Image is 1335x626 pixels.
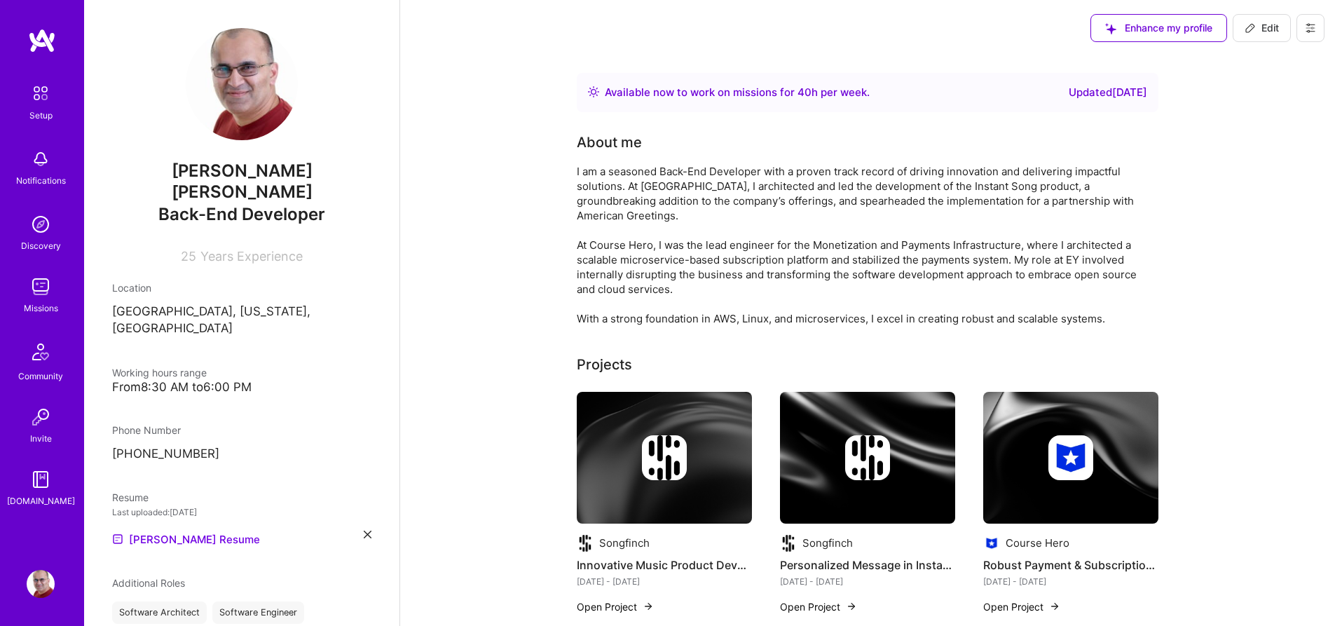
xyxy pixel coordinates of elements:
img: Company logo [845,435,890,480]
a: User Avatar [23,570,58,598]
span: Back-End Developer [158,204,325,224]
div: Available now to work on missions for h per week . [605,84,870,101]
img: Company logo [577,535,594,552]
div: Software Architect [112,601,207,624]
img: Invite [27,403,55,431]
div: Software Engineer [212,601,304,624]
img: Community [24,335,57,369]
img: guide book [27,465,55,494]
span: Additional Roles [112,577,185,589]
span: Resume [112,491,149,503]
p: [PHONE_NUMBER] [112,446,371,463]
span: 25 [181,249,196,264]
h4: Innovative Music Product Development [577,556,752,574]
img: logo [28,28,56,53]
img: arrow-right [1049,601,1060,612]
div: Community [18,369,63,383]
span: Working hours range [112,367,207,379]
span: 40 [797,86,812,99]
img: User Avatar [27,570,55,598]
h4: Personalized Message in Instant Song [780,556,955,574]
div: Songfinch [599,536,650,550]
img: cover [780,392,955,524]
span: [PERSON_NAME] [PERSON_NAME] [112,161,371,203]
div: I am a seasoned Back-End Developer with a proven track record of driving innovation and deliverin... [577,164,1137,326]
img: Company logo [780,535,797,552]
div: Tell us a little about yourself [577,132,642,153]
div: Invite [30,431,52,446]
a: [PERSON_NAME] Resume [112,531,260,547]
img: Resume [112,533,123,545]
div: [DOMAIN_NAME] [7,494,75,508]
span: Phone Number [112,424,181,436]
img: Availability [588,86,599,97]
div: Missions [24,301,58,315]
div: Notifications [16,173,66,188]
div: Updated [DATE] [1069,84,1147,101]
div: Location [112,280,371,295]
div: Setup [29,108,53,123]
span: Edit [1245,21,1279,35]
button: Open Project [577,599,654,614]
h4: Robust Payment & Subscription Processing [983,556,1158,574]
img: setup [26,79,55,108]
div: [DATE] - [DATE] [983,574,1158,589]
div: Songfinch [802,536,853,550]
span: Years Experience [200,249,303,264]
div: Projects [577,354,632,375]
button: Edit [1233,14,1291,42]
div: Discovery [21,238,61,253]
div: Last uploaded: [DATE] [112,505,371,519]
button: Open Project [983,599,1060,614]
div: [DATE] - [DATE] [577,574,752,589]
img: cover [577,392,752,524]
p: [GEOGRAPHIC_DATA], [US_STATE], [GEOGRAPHIC_DATA] [112,304,371,337]
span: Enhance my profile [1105,21,1212,35]
img: teamwork [27,273,55,301]
img: cover [983,392,1158,524]
img: Company logo [642,435,687,480]
img: Company logo [983,535,1000,552]
i: icon Close [364,531,371,538]
div: Course Hero [1006,536,1069,550]
img: Company logo [1048,435,1093,480]
button: Open Project [780,599,857,614]
img: User Avatar [186,28,298,140]
i: icon SuggestedTeams [1105,23,1116,34]
button: Enhance my profile [1090,14,1227,42]
img: arrow-right [643,601,654,612]
img: bell [27,145,55,173]
div: About me [577,132,642,153]
div: From 8:30 AM to 6:00 PM [112,380,371,395]
img: discovery [27,210,55,238]
div: [DATE] - [DATE] [780,574,955,589]
img: arrow-right [846,601,857,612]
